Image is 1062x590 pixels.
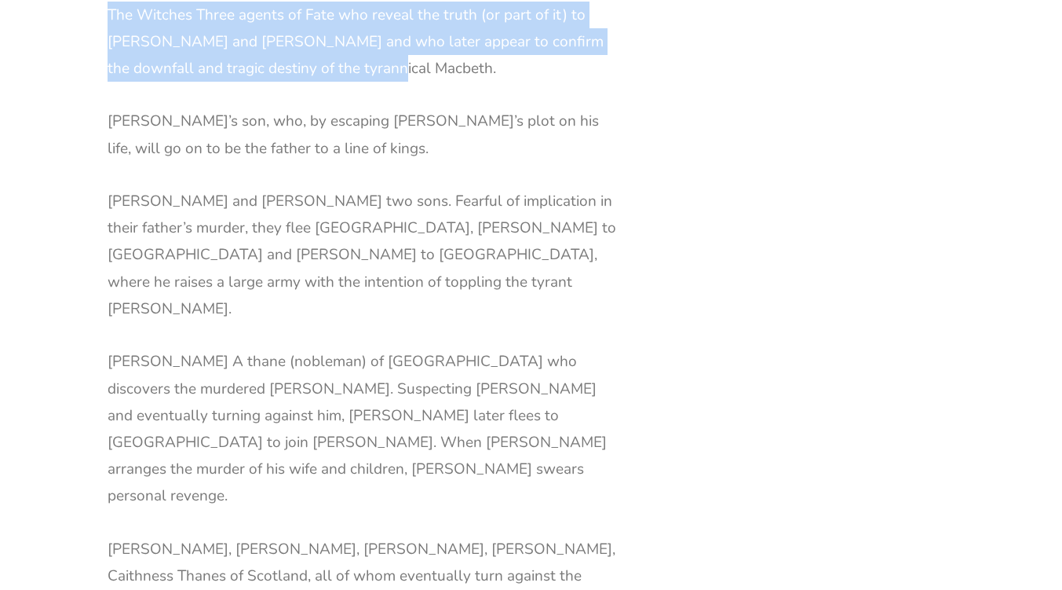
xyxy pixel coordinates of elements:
[108,108,618,161] p: [PERSON_NAME]’s son, who, by escaping [PERSON_NAME]’s plot on his life, will go on to be the fath...
[801,412,1062,590] iframe: Chat Widget
[108,348,618,509] p: [PERSON_NAME] A thane (nobleman) of [GEOGRAPHIC_DATA] who discovers the murdered [PERSON_NAME]. S...
[108,2,618,82] p: The Witches Three agents of Fate who reveal the truth (or part of it) to [PERSON_NAME] and [PERSO...
[108,188,618,322] p: [PERSON_NAME] and [PERSON_NAME] two sons. Fearful of implication in their father’s murder, they f...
